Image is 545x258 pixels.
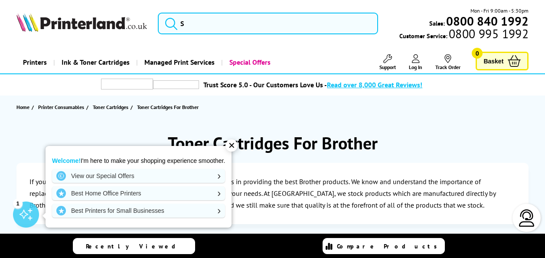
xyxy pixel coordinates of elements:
img: trustpilot rating [153,80,199,89]
span: Mon - Fri 9:00am - 5:30pm [470,7,529,15]
a: Support [379,54,396,70]
a: Home [16,103,32,112]
h1: Toner Cartridges For Brother [168,132,378,154]
b: 0800 840 1992 [446,13,529,29]
span: Compare Products [337,242,442,250]
a: Best Printers for Small Businesses [52,204,225,218]
span: Ink & Toner Cartridges [62,51,130,73]
a: Basket 0 [476,52,529,70]
img: Printerland Logo [16,13,147,32]
input: S [158,13,378,34]
a: 0800 840 1992 [445,17,529,25]
a: Printers [16,51,53,73]
img: trustpilot rating [101,79,153,89]
a: Special Offers [221,51,277,73]
a: Compare Products [323,238,445,254]
div: 1 [13,198,23,208]
span: Log In [409,64,422,70]
img: user-headset-light.svg [518,209,535,227]
span: Recently Viewed [86,242,184,250]
p: If you're after Brother toners, here at [DOMAIN_NAME], we are experts in providing the best Broth... [29,176,516,212]
span: Printer Consumables [38,103,84,112]
a: Recently Viewed [73,238,195,254]
span: Toner Cartridges [93,103,128,112]
strong: Welcome! [52,157,81,164]
a: Best Home Office Printers [52,186,225,200]
span: Toner Cartridges For Brother [137,104,199,110]
span: 0 [472,48,483,59]
div: ✕ [225,139,238,152]
span: Support [379,64,396,70]
a: Trust Score 5.0 - Our Customers Love Us -Read over 8,000 Great Reviews! [203,80,422,89]
a: Managed Print Services [136,51,221,73]
a: Log In [409,54,422,70]
span: Basket [483,55,503,67]
a: Printerland Logo [16,13,147,33]
a: Ink & Toner Cartridges [53,51,136,73]
a: Track Order [435,54,460,70]
span: Read over 8,000 Great Reviews! [327,80,422,89]
p: I'm here to make your shopping experience smoother. [52,157,225,165]
span: 0800 995 1992 [447,30,529,38]
span: Sales: [429,19,445,27]
span: Customer Service: [399,30,529,40]
a: Printer Consumables [38,103,86,112]
a: View our Special Offers [52,169,225,183]
a: Toner Cartridges [93,103,131,112]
